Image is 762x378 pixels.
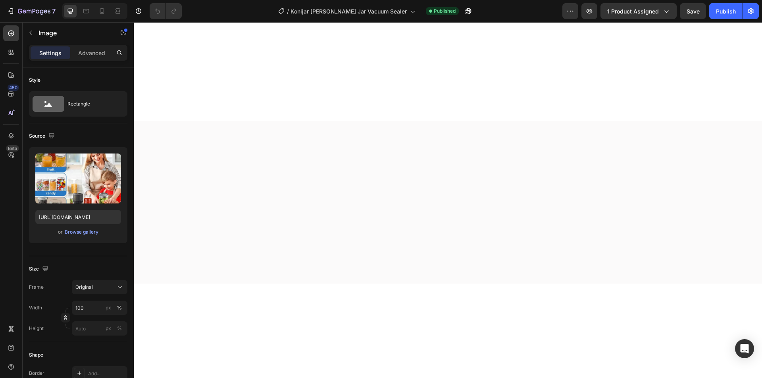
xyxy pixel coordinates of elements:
[29,325,44,332] label: Height
[680,3,706,19] button: Save
[72,321,127,336] input: px%
[64,228,99,236] button: Browse gallery
[104,324,113,333] button: %
[687,8,700,15] span: Save
[600,3,677,19] button: 1 product assigned
[104,303,113,313] button: %
[3,3,59,19] button: 7
[6,145,19,152] div: Beta
[117,325,122,332] div: %
[106,304,111,311] div: px
[72,301,127,315] input: px%
[8,84,19,91] div: 450
[29,304,42,311] label: Width
[29,370,44,377] div: Border
[106,325,111,332] div: px
[150,3,182,19] div: Undo/Redo
[134,22,762,378] iframe: Design area
[735,339,754,358] div: Open Intercom Messenger
[117,304,122,311] div: %
[29,131,56,142] div: Source
[39,49,62,57] p: Settings
[78,49,105,57] p: Advanced
[287,7,289,15] span: /
[75,284,93,291] span: Original
[115,303,124,313] button: px
[29,284,44,291] label: Frame
[72,280,127,294] button: Original
[35,210,121,224] input: https://example.com/image.jpg
[65,228,98,236] div: Browse gallery
[709,3,743,19] button: Publish
[35,154,121,203] img: preview-image
[29,351,43,359] div: Shape
[88,370,125,377] div: Add...
[434,8,456,15] span: Published
[67,95,116,113] div: Rectangle
[29,77,40,84] div: Style
[115,324,124,333] button: px
[38,28,106,38] p: Image
[716,7,736,15] div: Publish
[58,227,63,237] span: or
[607,7,659,15] span: 1 product assigned
[291,7,407,15] span: Konijar [PERSON_NAME] Jar Vacuum Sealer
[29,264,50,274] div: Size
[52,6,56,16] p: 7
